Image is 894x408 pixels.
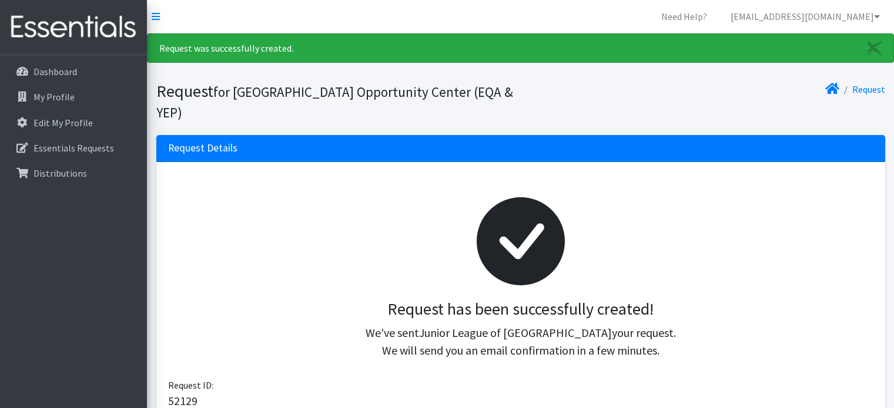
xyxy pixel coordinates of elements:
[178,299,864,319] h3: Request has been successfully created!
[147,33,894,63] div: Request was successfully created.
[168,142,237,154] h3: Request Details
[856,34,893,62] a: Close
[721,5,889,28] a: [EMAIL_ADDRESS][DOMAIN_NAME]
[178,324,864,359] p: We've sent your request. We will send you an email confirmation in a few minutes.
[5,60,142,83] a: Dashboard
[34,66,77,77] p: Dashboard
[34,142,114,154] p: Essentials Requests
[5,161,142,185] a: Distributions
[5,8,142,47] img: HumanEssentials
[852,83,885,95] a: Request
[34,91,75,103] p: My Profile
[168,379,213,391] span: Request ID:
[34,167,87,179] p: Distributions
[419,325,612,340] span: Junior League of [GEOGRAPHIC_DATA]
[5,111,142,134] a: Edit My Profile
[5,85,142,109] a: My Profile
[5,136,142,160] a: Essentials Requests
[652,5,716,28] a: Need Help?
[156,81,517,122] h1: Request
[34,117,93,129] p: Edit My Profile
[156,83,513,121] small: for [GEOGRAPHIC_DATA] Opportunity Center (EQA & YEP)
